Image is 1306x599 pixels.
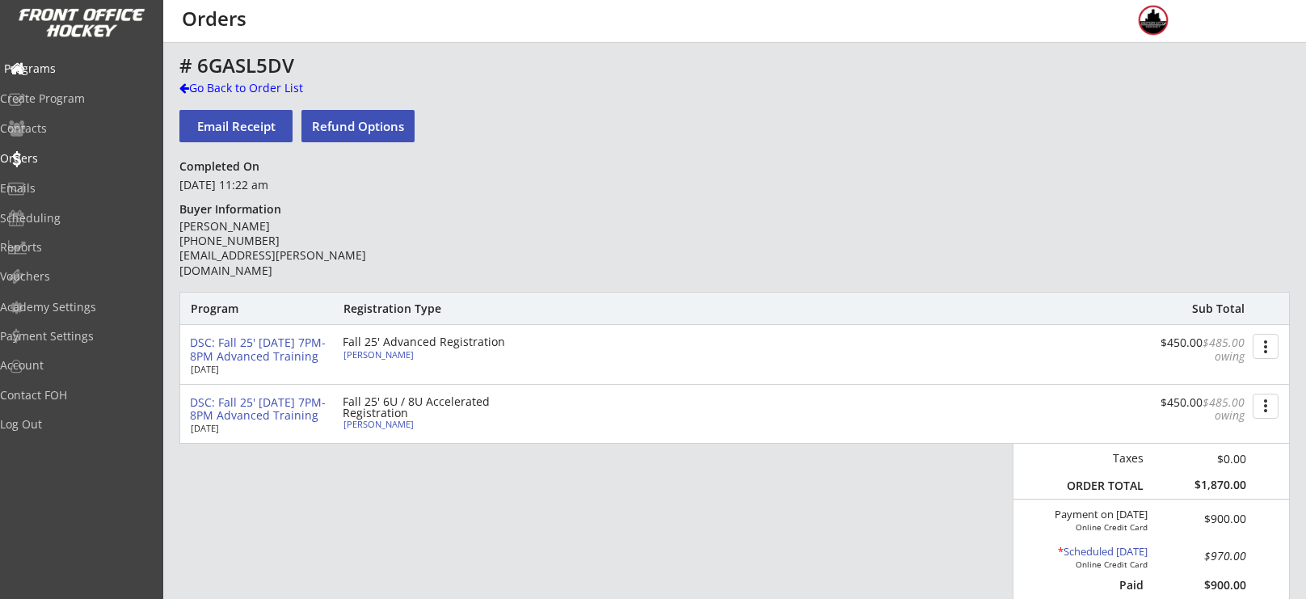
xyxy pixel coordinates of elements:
[1060,479,1144,493] div: ORDER TOTAL
[343,336,529,348] div: Fall 25' Advanced Registration
[1056,522,1148,532] div: Online Credit Card
[179,56,954,75] div: # 6GASL5DV
[190,336,330,364] div: DSC: Fall 25' [DATE] 7PM-8PM Advanced Training
[1069,578,1144,593] div: Paid
[1155,478,1247,492] div: $1,870.00
[343,302,529,316] div: Registration Type
[1144,396,1245,424] div: $450.00
[179,110,293,142] button: Email Receipt
[1060,451,1144,466] div: Taxes
[191,365,320,373] div: [DATE]
[179,159,267,174] div: Completed On
[191,424,320,432] div: [DATE]
[1253,334,1279,359] button: more_vert
[1169,550,1247,562] div: $970.00
[179,80,346,96] div: Go Back to Order List
[1144,336,1245,364] div: $450.00
[1253,394,1279,419] button: more_vert
[1155,450,1247,467] div: $0.00
[179,202,289,217] div: Buyer Information
[1155,580,1247,591] div: $900.00
[190,396,330,424] div: DSC: Fall 25' [DATE] 7PM-8PM Advanced Training
[1019,546,1148,559] div: Scheduled [DATE]
[1169,513,1247,525] div: $900.00
[1174,302,1245,316] div: Sub Total
[191,302,278,316] div: Program
[1056,559,1148,569] div: Online Credit Card
[343,396,529,419] div: Fall 25' 6U / 8U Accelerated Registration
[301,110,415,142] button: Refund Options
[179,219,413,278] div: [PERSON_NAME] [PHONE_NUMBER] [EMAIL_ADDRESS][PERSON_NAME][DOMAIN_NAME]
[179,177,413,193] div: [DATE] 11:22 am
[1019,508,1148,521] div: Payment on [DATE]
[343,350,524,359] div: [PERSON_NAME]
[4,63,150,74] div: Programs
[343,420,524,428] div: [PERSON_NAME]
[1203,335,1248,364] font: $485.00 owing
[1203,394,1248,424] font: $485.00 owing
